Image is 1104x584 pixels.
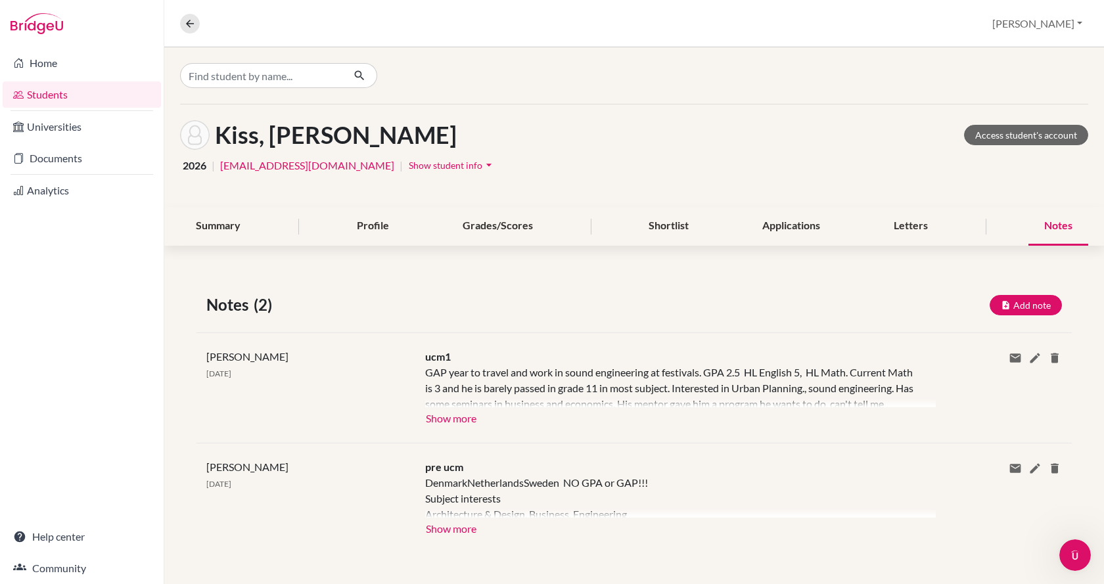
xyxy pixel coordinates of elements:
h1: Kiss, [PERSON_NAME] [215,121,457,149]
input: Find student by name... [180,63,343,88]
h1: Messages [97,6,168,28]
span: Home [30,443,57,452]
div: Summary [180,207,256,246]
button: Help [175,410,263,462]
img: Bridge-U [11,13,63,34]
span: pre ucm [425,460,463,473]
span: [DATE] [206,369,231,378]
div: Notes [1028,207,1088,246]
div: GAP year to travel and work in sound engineering at festivals. GPA 2.5 HL English 5, HL Math. Cur... [425,365,916,407]
iframe: Intercom live chat [1059,539,1091,571]
img: Abel Kiss's avatar [180,120,210,150]
button: Browse for help [69,370,194,396]
a: Home [3,50,161,76]
div: Close [231,5,254,29]
div: DenmarkNetherlandsSweden NO GPA or GAP!!! Subject interests Architecture & Design, Business, Engi... [425,475,916,518]
a: Access student's account [964,125,1088,145]
i: arrow_drop_down [482,158,495,171]
span: (2) [254,293,277,317]
span: 2026 [183,158,206,173]
span: Show student info [409,160,482,171]
span: Help [208,443,229,452]
button: Show more [425,407,477,427]
button: Show more [425,518,477,537]
span: | [212,158,215,173]
div: Letters [878,207,944,246]
button: Add note [990,295,1062,315]
span: Messages from the team will be shown here [30,247,233,260]
div: Grades/Scores [447,207,549,246]
span: [PERSON_NAME] [206,460,288,473]
span: ucm1 [425,350,451,363]
span: | [400,158,403,173]
a: [EMAIL_ADDRESS][DOMAIN_NAME] [220,158,394,173]
span: [PERSON_NAME] [206,350,288,363]
span: Messages [106,443,156,452]
button: Show student infoarrow_drop_down [408,155,496,175]
span: [DATE] [206,479,231,489]
span: Notes [206,293,254,317]
a: Analytics [3,177,161,204]
a: Documents [3,145,161,171]
div: Shortlist [633,207,704,246]
a: Students [3,81,161,108]
div: Profile [341,207,405,246]
a: Universities [3,114,161,140]
div: Applications [747,207,836,246]
a: Help center [3,524,161,550]
h2: No messages [87,218,175,234]
a: Community [3,555,161,581]
button: Messages [87,410,175,462]
button: [PERSON_NAME] [986,11,1088,36]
